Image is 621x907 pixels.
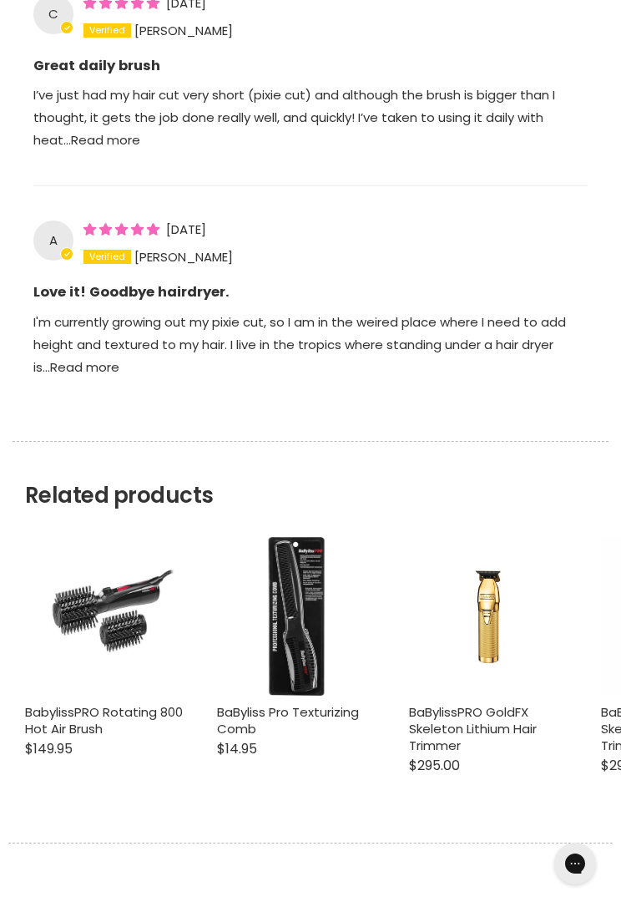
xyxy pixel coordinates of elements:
[217,739,257,758] span: $14.95
[83,220,163,238] span: 5 star review
[409,537,568,696] a: BaBylissPRO GoldFX Skeleton Lithium Hair Trimmer
[33,311,588,399] p: I'm currently growing out my pixie cut, so I am in the weired place where I need to add height an...
[33,84,588,172] p: I’ve just had my hair cut very short (pixie cut) and although the brush is bigger than I thought,...
[409,756,460,775] span: $295.00
[217,703,359,737] a: BaByliss Pro Texturizing Comb
[33,220,73,261] div: A
[50,358,119,376] a: Read more
[217,537,376,696] a: BaByliss Pro Texturizing Comb BaByliss Pro Texturizing Comb
[33,43,588,75] b: Great daily brush
[166,220,206,238] span: [DATE]
[25,537,184,696] a: BabylissPRO Rotating 800 Hot Air Brush
[134,248,233,266] span: [PERSON_NAME]
[25,703,183,737] a: BabylissPRO Rotating 800 Hot Air Brush
[436,537,542,696] img: BaBylissPRO GoldFX Skeleton Lithium Hair Trimmer
[33,270,588,301] b: Love it! Goodbye hairdryer.
[25,550,184,683] img: BabylissPRO Rotating 800 Hot Air Brush
[409,703,537,753] a: BaBylissPRO GoldFX Skeleton Lithium Hair Trimmer
[71,131,140,149] a: Read more
[25,739,73,758] span: $149.95
[134,22,233,39] span: [PERSON_NAME]
[13,441,608,509] h2: Related products
[546,837,604,890] iframe: Gorgias live chat messenger
[269,537,325,696] img: BaByliss Pro Texturizing Comb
